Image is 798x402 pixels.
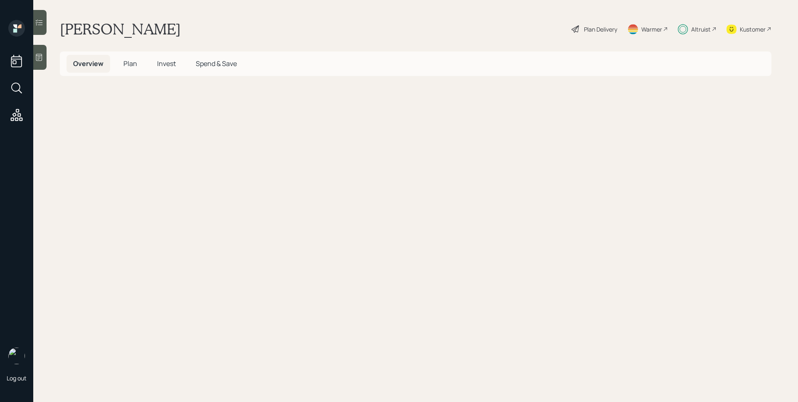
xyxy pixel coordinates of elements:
div: Altruist [691,25,711,34]
div: Warmer [641,25,662,34]
div: Kustomer [740,25,766,34]
span: Plan [123,59,137,68]
h1: [PERSON_NAME] [60,20,181,38]
span: Spend & Save [196,59,237,68]
div: Log out [7,374,27,382]
span: Invest [157,59,176,68]
img: james-distasi-headshot.png [8,348,25,364]
div: Plan Delivery [584,25,617,34]
span: Overview [73,59,103,68]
